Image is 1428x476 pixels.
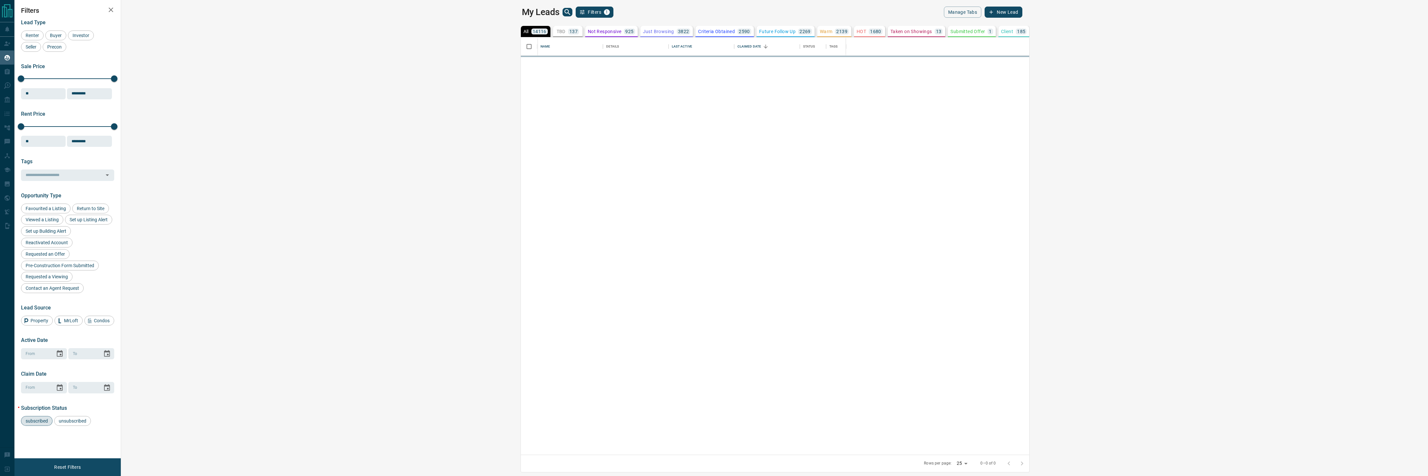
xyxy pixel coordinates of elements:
[62,318,80,323] span: MrLoft
[739,29,750,34] p: 2590
[989,29,991,34] p: 1
[672,37,692,56] div: Last Active
[678,29,689,34] p: 3822
[72,204,109,213] div: Return to Site
[541,37,550,56] div: Name
[21,7,114,14] h2: Filters
[625,29,633,34] p: 925
[980,461,996,466] p: 0–0 of 0
[21,416,53,426] div: subscribed
[836,29,847,34] p: 2139
[21,283,84,293] div: Contact an Agent Request
[70,33,92,38] span: Investor
[576,7,613,18] button: Filters1
[21,30,44,40] div: Renter
[21,337,48,343] span: Active Date
[50,462,85,473] button: Reset Filters
[21,63,45,69] span: Sale Price
[1017,29,1025,34] p: 185
[54,416,91,426] div: unsubscribed
[67,217,110,222] span: Set up Listing Alert
[21,238,73,248] div: Reactivated Account
[669,37,734,56] div: Last Active
[829,37,838,56] div: Tags
[21,261,99,270] div: Pre-Construction Form Submitted
[954,459,970,468] div: 25
[563,8,572,16] button: search button
[23,217,61,222] span: Viewed a Listing
[803,37,815,56] div: Status
[523,29,529,34] p: All
[21,226,71,236] div: Set up Building Alert
[985,7,1022,18] button: New Lead
[103,170,112,180] button: Open
[936,29,942,34] p: 13
[588,29,622,34] p: Not Responsive
[606,37,619,56] div: Details
[68,30,94,40] div: Investor
[799,29,811,34] p: 2269
[21,371,47,377] span: Claim Date
[65,215,112,225] div: Set up Listing Alert
[45,30,66,40] div: Buyer
[53,347,66,360] button: Choose date
[944,7,981,18] button: Manage Tabs
[45,44,64,50] span: Precon
[761,42,770,51] button: Sort
[1001,29,1013,34] p: Client
[21,215,63,225] div: Viewed a Listing
[734,37,800,56] div: Claimed Date
[890,29,932,34] p: Taken on Showings
[21,158,32,165] span: Tags
[950,29,985,34] p: Submitted Offer
[820,29,833,34] p: Warm
[43,42,66,52] div: Precon
[643,29,674,34] p: Just Browsing
[100,347,114,360] button: Choose date
[54,316,83,326] div: MrLoft
[737,37,761,56] div: Claimed Date
[605,10,609,14] span: 1
[23,206,68,211] span: Favourited a Listing
[84,316,114,326] div: Condos
[21,111,45,117] span: Rent Price
[100,381,114,394] button: Choose date
[870,29,881,34] p: 1680
[53,381,66,394] button: Choose date
[533,29,546,34] p: 14116
[23,44,39,50] span: Seller
[21,192,61,199] span: Opportunity Type
[21,249,70,259] div: Requested an Offer
[23,418,50,424] span: subscribed
[48,33,64,38] span: Buyer
[21,305,51,311] span: Lead Source
[56,418,89,424] span: unsubscribed
[800,37,826,56] div: Status
[23,33,41,38] span: Renter
[21,316,53,326] div: Property
[569,29,578,34] p: 137
[21,272,73,282] div: Requested a Viewing
[23,274,70,279] span: Requested a Viewing
[23,286,81,291] span: Contact an Agent Request
[857,29,866,34] p: HOT
[21,19,46,26] span: Lead Type
[557,29,565,34] p: TBD
[537,37,603,56] div: Name
[28,318,51,323] span: Property
[75,206,107,211] span: Return to Site
[21,405,67,411] span: Subscription Status
[23,240,70,245] span: Reactivated Account
[759,29,796,34] p: Future Follow Up
[698,29,735,34] p: Criteria Obtained
[21,42,41,52] div: Seller
[21,204,71,213] div: Favourited a Listing
[23,228,69,234] span: Set up Building Alert
[522,7,560,17] h1: My Leads
[603,37,669,56] div: Details
[924,461,951,466] p: Rows per page:
[23,263,96,268] span: Pre-Construction Form Submitted
[92,318,112,323] span: Condos
[23,251,67,257] span: Requested an Offer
